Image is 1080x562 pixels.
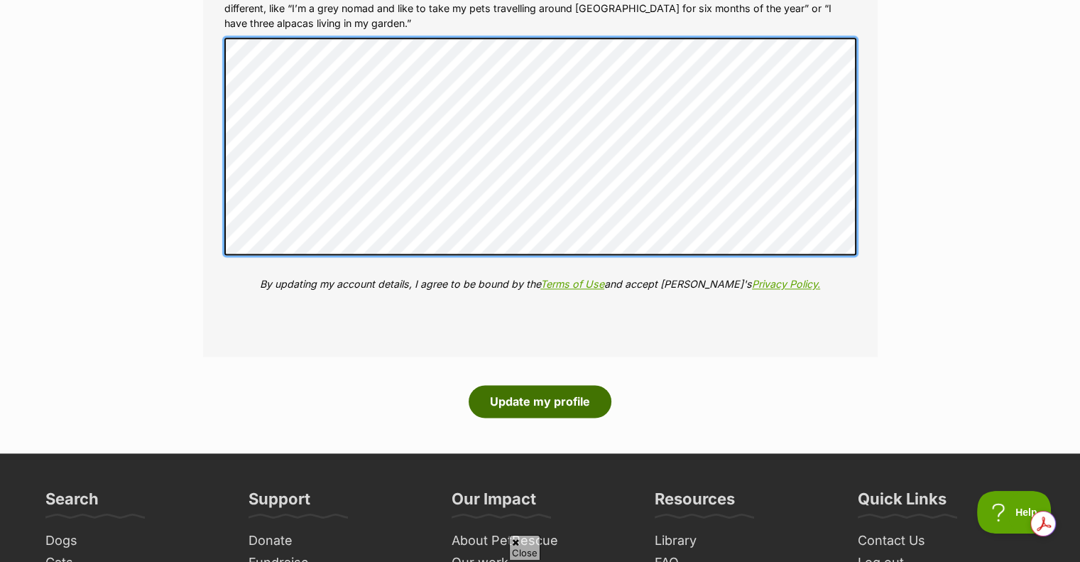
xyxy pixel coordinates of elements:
[858,489,947,517] h3: Quick Links
[452,489,536,517] h3: Our Impact
[40,530,229,552] a: Dogs
[752,278,820,290] a: Privacy Policy.
[446,530,635,552] a: About PetRescue
[655,489,735,517] h3: Resources
[224,276,856,291] p: By updating my account details, I agree to be bound by the and accept [PERSON_NAME]'s
[243,530,432,552] a: Donate
[649,530,838,552] a: Library
[509,535,540,560] span: Close
[852,530,1041,552] a: Contact Us
[977,491,1052,534] iframe: Help Scout Beacon - Open
[469,385,611,418] button: Update my profile
[540,278,604,290] a: Terms of Use
[45,489,99,517] h3: Search
[249,489,310,517] h3: Support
